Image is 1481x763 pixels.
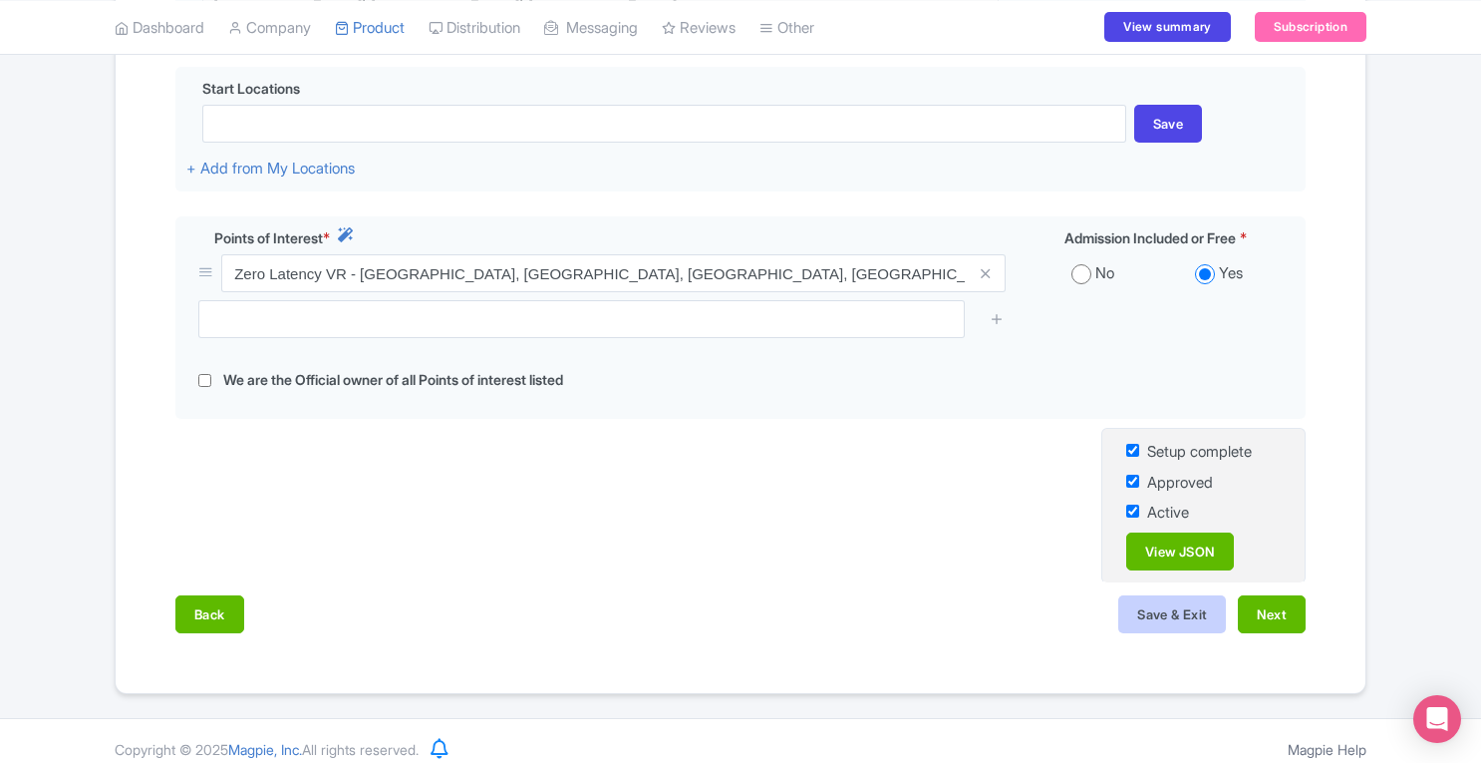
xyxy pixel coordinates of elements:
[214,227,323,248] span: Points of Interest
[1095,262,1114,285] label: No
[1147,502,1189,525] label: Active
[1134,105,1203,143] div: Save
[1147,472,1213,495] label: Approved
[1104,12,1230,42] a: View summary
[186,159,355,178] a: + Add from My Locations
[1219,262,1243,285] label: Yes
[175,595,244,633] button: Back
[1118,595,1226,633] button: Save & Exit
[1147,441,1252,464] label: Setup complete
[202,78,300,99] span: Start Locations
[103,739,431,760] div: Copyright © 2025 All rights reserved.
[1255,12,1366,42] a: Subscription
[1064,227,1236,248] span: Admission Included or Free
[1126,533,1234,571] a: View JSON
[1288,741,1366,758] a: Magpie Help
[223,369,563,392] label: We are the Official owner of all Points of interest listed
[1413,695,1461,743] div: Open Intercom Messenger
[1238,595,1306,633] button: Next
[228,741,302,758] span: Magpie, Inc.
